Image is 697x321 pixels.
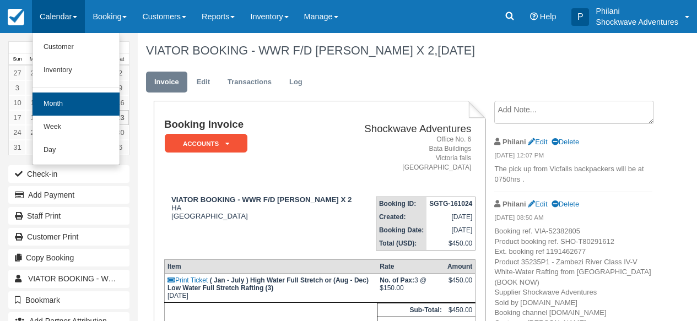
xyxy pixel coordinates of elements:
[112,125,129,140] a: 30
[447,276,472,293] div: $450.00
[26,80,43,95] a: 4
[8,9,24,25] img: checkfront-main-nav-mini-logo.png
[33,139,120,162] a: Day
[281,72,311,93] a: Log
[437,43,475,57] span: [DATE]
[112,80,129,95] a: 9
[164,274,377,303] td: [DATE]
[8,270,129,287] a: VIATOR BOOKING - WWR F/[PERSON_NAME], [PERSON_NAME] 4
[26,110,43,125] a: 18
[528,200,547,208] a: Edit
[494,151,652,163] em: [DATE] 12:07 PM
[494,164,652,184] p: The pick up from Vicfalls backpackers will be at 0750hrs .
[33,59,120,82] a: Inventory
[445,260,476,274] th: Amount
[8,207,129,225] a: Staff Print
[377,303,445,317] th: Sub-Total:
[9,95,26,110] a: 10
[9,80,26,95] a: 3
[361,123,472,135] h2: Shockwave Adventures
[376,210,426,224] th: Created:
[112,110,129,125] a: 23
[8,228,129,246] a: Customer Print
[164,260,377,274] th: Item
[33,36,120,59] a: Customer
[26,95,43,110] a: 11
[112,140,129,155] a: 6
[426,210,476,224] td: [DATE]
[165,134,247,153] em: ACCOUNTS
[112,66,129,80] a: 2
[112,95,129,110] a: 16
[503,138,526,146] strong: Philani
[377,274,445,303] td: 3 @ $150.00
[429,200,472,208] strong: SGTG-161024
[168,276,369,292] strong: ( Jan - July ) High Water Full Stretch or (Aug - Dec) Low Water Full Stretch Rafting (3)
[445,303,476,317] td: $450.00
[596,17,678,28] p: Shockwave Adventures
[28,274,268,283] span: VIATOR BOOKING - WWR F/[PERSON_NAME], [PERSON_NAME] 4
[530,13,538,20] i: Help
[361,135,472,173] address: Office No. 6 Bata Buildings Victoria falls [GEOGRAPHIC_DATA]
[112,53,129,66] th: Sat
[426,237,476,251] td: $450.00
[9,66,26,80] a: 27
[571,8,589,26] div: P
[171,195,352,204] strong: VIATOR BOOKING - WWR F/D [PERSON_NAME] X 2
[8,249,129,266] button: Copy Booking
[377,260,445,274] th: Rate
[8,165,129,183] button: Check-in
[32,33,120,165] ul: Calendar
[168,276,208,284] a: Print Ticket
[8,186,129,204] button: Add Payment
[494,213,652,225] em: [DATE] 08:50 AM
[426,224,476,237] td: [DATE]
[164,133,244,154] a: ACCOUNTS
[9,53,26,66] th: Sun
[26,125,43,140] a: 25
[164,119,357,130] h1: Booking Invoice
[552,200,579,208] a: Delete
[8,291,129,309] button: Bookmark
[376,197,426,211] th: Booking ID:
[528,138,547,146] a: Edit
[540,12,556,21] span: Help
[9,125,26,140] a: 24
[33,116,120,139] a: Week
[26,53,43,66] th: Mon
[9,110,26,125] a: 17
[146,44,652,57] h1: VIATOR BOOKING - WWR F/D [PERSON_NAME] X 2,
[33,93,120,116] a: Month
[376,224,426,237] th: Booking Date:
[219,72,280,93] a: Transactions
[9,140,26,155] a: 31
[552,138,579,146] a: Delete
[596,6,678,17] p: Philani
[164,195,357,220] div: HA [GEOGRAPHIC_DATA]
[146,72,187,93] a: Invoice
[380,276,414,284] strong: No. of Pax
[503,200,526,208] strong: Philani
[26,66,43,80] a: 28
[376,237,426,251] th: Total (USD):
[188,72,218,93] a: Edit
[26,140,43,155] a: 1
